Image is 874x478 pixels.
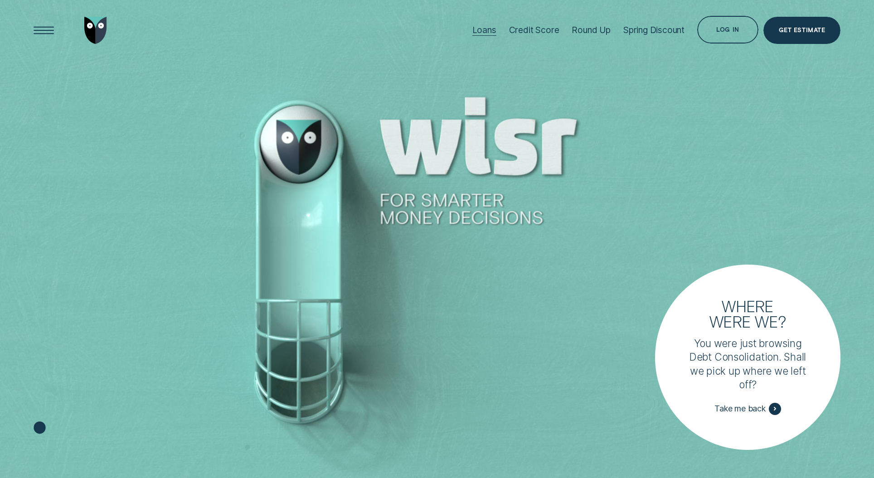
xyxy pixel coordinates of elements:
[655,265,840,450] a: Where were we?You were just browsing Debt Consolidation. Shall we pick up where we left off?Take ...
[697,16,758,43] button: Log in
[623,25,685,35] div: Spring Discount
[572,25,610,35] div: Round Up
[472,25,496,35] div: Loans
[714,404,766,414] span: Take me back
[763,17,840,44] a: Get Estimate
[687,337,809,391] p: You were just browsing Debt Consolidation. Shall we pick up where we left off?
[703,298,793,328] h3: Where were we?
[30,17,58,44] button: Open Menu
[509,25,559,35] div: Credit Score
[84,17,107,44] img: Wisr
